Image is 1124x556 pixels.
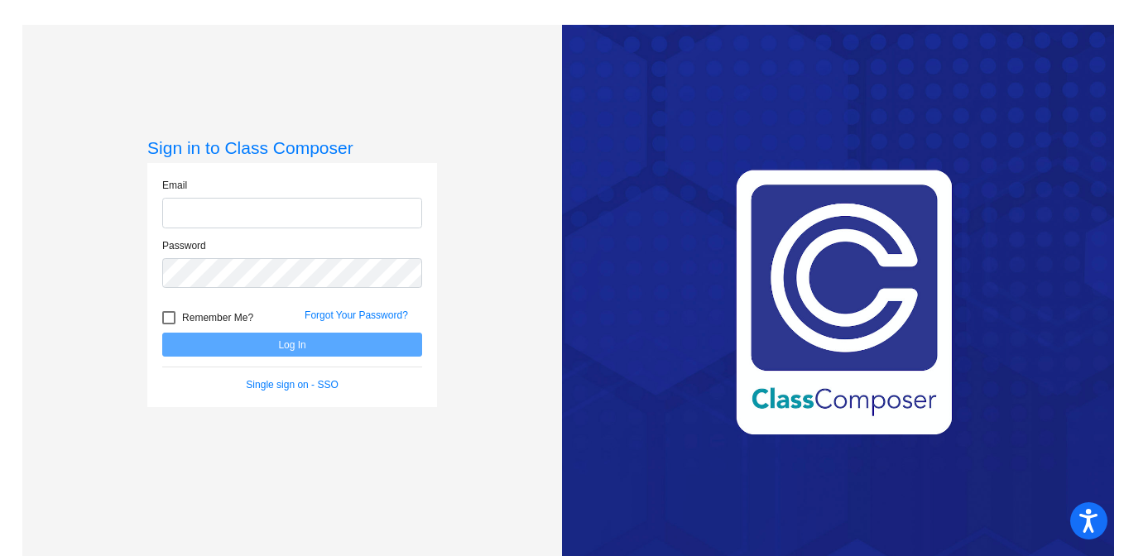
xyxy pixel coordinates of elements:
[246,379,338,391] a: Single sign on - SSO
[162,333,422,357] button: Log In
[162,178,187,193] label: Email
[162,238,206,253] label: Password
[305,309,408,321] a: Forgot Your Password?
[182,308,253,328] span: Remember Me?
[147,137,437,158] h3: Sign in to Class Composer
